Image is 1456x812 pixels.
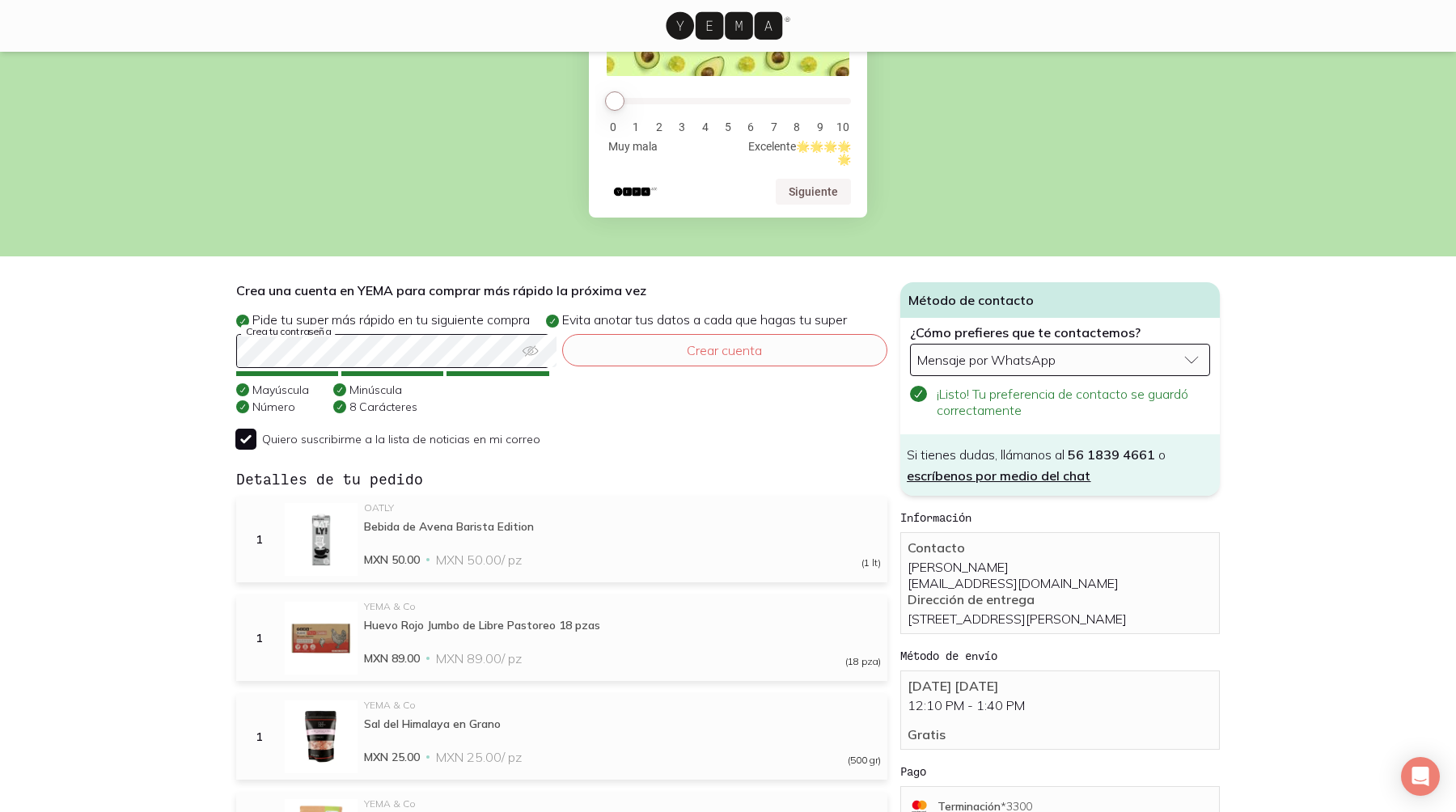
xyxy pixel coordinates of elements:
h3: Detalles de tu pedido [236,468,887,489]
img: Sal del Himalaya en Grano [285,700,358,773]
span: Mensaje por WhatsApp [917,353,1056,366]
p: [DATE] [DATE] [908,678,1213,694]
li: 1 [628,121,644,133]
div: Sal del Himalaya en Grano [364,717,881,731]
li: Número [236,400,333,414]
h4: Método de contacto [900,282,1220,318]
li: 8 Carácteres [333,400,430,414]
li: 9 [812,121,828,133]
p: [PERSON_NAME] [908,559,1213,575]
span: MXN 50.00 / pz [436,552,522,568]
a: 1Huevo Rojo Jumbo de Libre Pastoreo 18 pzasYEMA & CoHuevo Rojo Jumbo de Libre Pastoreo 18 pzasMXN... [239,602,881,675]
input: Quiero suscribirme a la lista de noticias en mi correo [236,429,256,449]
div: ¿Del 1 al 10, cómo calificarías tu experiencia de compra en YEMA? 🌟 Select an option from 0 to 10... [605,86,851,166]
label: ¿Cómo prefieres que te contactemos? [910,324,1210,340]
div: OATLY [364,503,881,513]
div: 1 [239,631,278,645]
p: ¡Listo! Tu preferencia de contacto se guardó correctamente [937,386,1210,418]
li: 8 [789,121,805,133]
button: Siguiente pregunta [776,179,851,205]
span: Pide tu super más rápido en tu siguiente compra [252,311,530,328]
span: (500 gr) [848,755,881,765]
li: 7 [766,121,782,133]
label: Crea tu contraseña [241,325,335,337]
li: 0 [605,121,621,133]
div: YEMA & Co [364,799,881,809]
h5: Información [900,509,1220,526]
span: Evita anotar tus datos a cada que hagas tu super [562,311,847,328]
h5: Método de envío [900,647,1220,664]
span: MXN 50.00 [364,552,420,568]
li: 10 [835,121,851,133]
li: Mayúscula [236,383,333,397]
p: Dirección de entrega [908,591,1213,607]
a: 56 1839 4661 [1068,446,1155,463]
img: Huevo Rojo Jumbo de Libre Pastoreo 18 pzas [285,602,358,675]
li: 3 [674,121,690,133]
button: Mensaje por WhatsApp [910,344,1210,376]
span: MXN 25.00 / pz [436,749,522,765]
h5: Pago [900,763,1220,780]
span: escríbenos por medio del chat [907,467,1090,484]
p: Si tienes dudas, llámanos al o [907,444,1213,486]
p: Contacto [908,539,1213,556]
p: [EMAIL_ADDRESS][DOMAIN_NAME] [908,575,1213,591]
div: 1 [239,730,278,744]
span: MXN 89.00 / pz [436,650,522,666]
span: MXN 89.00 [364,650,420,666]
a: 1Bebida de Avena Barista EditionOATLYBebida de Avena Barista EditionMXN 50.00MXN 50.00/ pz(1 lt) [239,503,881,576]
span: Excelente🌟🌟🌟🌟🌟 [742,140,851,166]
span: MXN 25.00 [364,749,420,765]
span: Muy mala [608,140,658,166]
p: Crea una cuenta en YEMA para comprar más rápido la próxima vez [236,282,887,298]
li: Minúscula [333,383,430,397]
div: YEMA & Co [364,700,881,710]
p: Gratis [908,726,1213,742]
span: (1 lt) [861,558,881,568]
div: Huevo Rojo Jumbo de Libre Pastoreo 18 pzas [364,618,881,632]
li: 5 [720,121,736,133]
div: Bebida de Avena Barista Edition [364,519,881,534]
div: Open Intercom Messenger [1401,757,1440,796]
div: 1 [239,532,278,547]
p: [STREET_ADDRESS][PERSON_NAME] [908,611,1213,627]
li: 4 [697,121,713,133]
button: Crear cuenta [562,334,888,366]
div: YEMA & Co [364,602,881,611]
li: 2 [651,121,667,133]
p: 12:10 PM - 1:40 PM [908,697,1213,713]
img: Bebida de Avena Barista Edition [285,503,358,576]
span: (18 pza) [845,657,881,666]
a: 1Sal del Himalaya en GranoYEMA & CoSal del Himalaya en GranoMXN 25.00MXN 25.00/ pz(500 gr) [239,700,881,773]
li: 6 [743,121,759,133]
span: Quiero suscribirme a la lista de noticias en mi correo [262,432,540,446]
